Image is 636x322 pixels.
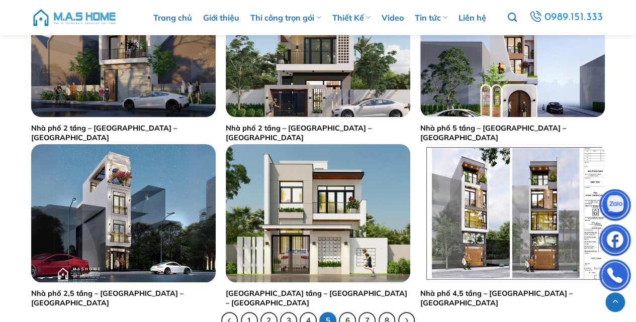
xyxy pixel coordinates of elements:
a: Nhà phố 2 tầng – [GEOGRAPHIC_DATA] – [GEOGRAPHIC_DATA] [226,124,410,142]
a: Liên hệ [459,3,486,33]
a: Video [382,3,404,33]
img: Nhà phố 2,5 tầng - Chị Chuyên - Đông Dư [226,144,410,282]
a: Thiết Kế [332,3,370,33]
a: [GEOGRAPHIC_DATA] tầng – [GEOGRAPHIC_DATA] – [GEOGRAPHIC_DATA] [226,289,410,307]
span: 0989.151.333 [544,9,603,26]
img: M.A.S HOME – Tổng Thầu Thiết Kế Và Xây Nhà Trọn Gói [32,3,117,33]
img: Phone [600,262,630,292]
a: Nhà phố 2 tầng – [GEOGRAPHIC_DATA] – [GEOGRAPHIC_DATA] [31,124,216,142]
a: Tin tức [415,3,447,33]
img: Nhà phố 4,5 tầng - Anh Hùng - Đông Anh [420,144,605,282]
a: Tìm kiếm [507,7,516,28]
a: Giới thiệu [203,3,239,33]
img: Zalo [600,191,630,222]
a: Thi công trọn gói [250,3,321,33]
a: Nhà phố 4,5 tầng – [GEOGRAPHIC_DATA] – [GEOGRAPHIC_DATA] [420,289,605,307]
a: Nhà phố 2,5 tầng – [GEOGRAPHIC_DATA] – [GEOGRAPHIC_DATA] [31,289,216,307]
a: 0989.151.333 [527,9,604,27]
a: Nhà phố 5 tầng – [GEOGRAPHIC_DATA] – [GEOGRAPHIC_DATA] [420,124,605,142]
img: Facebook [600,227,630,257]
a: Lên đầu trang [605,292,625,312]
img: Nhà phố 2,5 tầng - Chị Huệ - Cổ Nhuế [31,144,216,282]
a: Trang chủ [153,3,192,33]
